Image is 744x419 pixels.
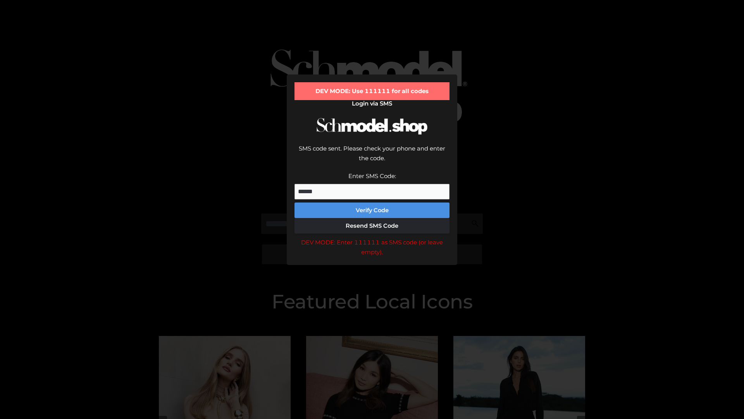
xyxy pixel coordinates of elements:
label: Enter SMS Code: [348,172,396,180]
h2: Login via SMS [294,100,449,107]
div: SMS code sent. Please check your phone and enter the code. [294,144,449,171]
div: DEV MODE: Use 111111 for all codes [294,82,449,100]
button: Resend SMS Code [294,218,449,234]
img: Schmodel Logo [314,111,430,142]
div: DEV MODE: Enter 111111 as SMS code (or leave empty). [294,237,449,257]
button: Verify Code [294,203,449,218]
